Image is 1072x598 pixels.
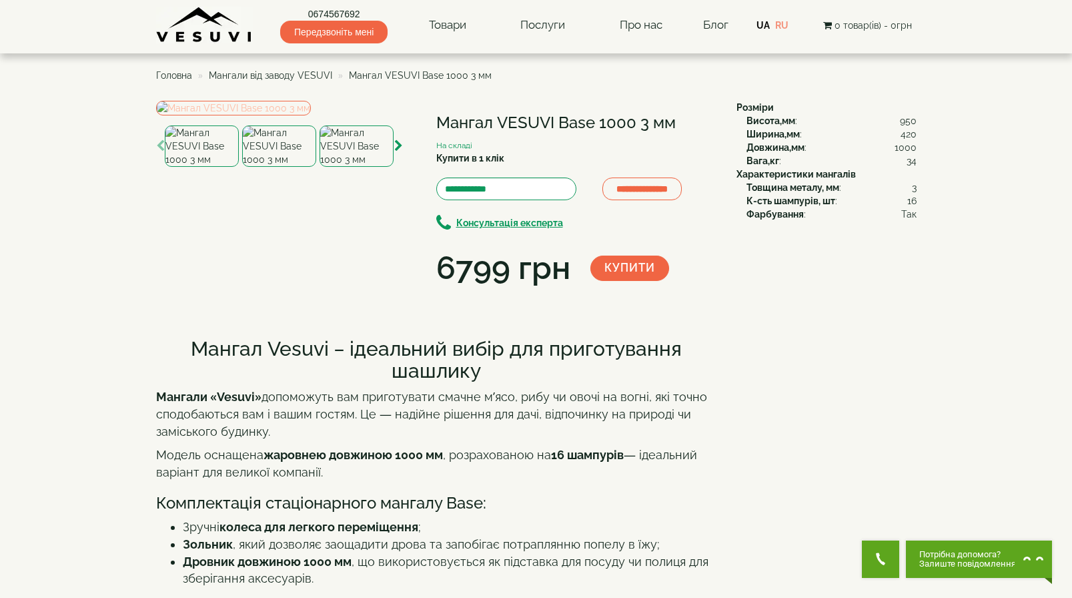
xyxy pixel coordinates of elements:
img: Мангал VESUVI Base 1000 3 мм [165,125,239,167]
button: Get Call button [862,541,899,578]
strong: Дровник довжиною 1000 мм [183,555,352,569]
span: 34 [907,154,917,168]
button: 0 товар(ів) - 0грн [819,18,916,33]
b: Вага,кг [746,156,779,166]
span: Так [901,208,917,221]
b: Розміри [736,102,774,113]
span: 0 товар(ів) - 0грн [835,20,912,31]
button: Купити [590,256,669,281]
a: 0674567692 [280,7,388,21]
strong: Мангали «Vesuvi» [156,390,261,404]
li: , який дозволяє заощадити дрова та запобігає потраплянню попелу в їжу; [183,536,716,553]
span: Потрібна допомога? [919,550,1016,559]
div: : [746,127,917,141]
b: Характеристики мангалів [736,169,856,180]
img: Мангал VESUVI Base 1000 3 мм [156,101,311,115]
b: Консультація експерта [456,218,563,228]
label: Купити в 1 клік [436,152,504,165]
span: Мангал VESUVI Base 1000 3 мм [349,70,492,81]
span: Залиште повідомлення [919,559,1016,569]
strong: жаровнею довжиною 1000 мм [263,448,443,462]
span: 950 [900,114,917,127]
a: RU [775,20,788,31]
a: Мангали від заводу VESUVI [209,70,332,81]
strong: колеса для легкого переміщення [219,520,418,534]
span: 16 [907,194,917,208]
img: Мангал VESUVI Base 1000 3 мм [320,125,394,167]
img: Завод VESUVI [156,7,253,43]
b: Фарбування [746,209,804,220]
strong: Зольник [183,537,233,551]
div: : [746,194,917,208]
b: Ширина,мм [746,129,800,139]
span: Передзвоніть мені [280,21,388,43]
b: Висота,мм [746,115,795,126]
div: : [746,154,917,168]
h2: Мангал Vesuvi – ідеальний вибір для приготування шашлику [156,338,716,382]
div: 6799 грн [436,246,570,291]
small: На складі [436,141,472,150]
li: , що використовується як підставка для посуду чи полиця для зберігання аксесуарів. [183,553,716,587]
a: Блог [703,18,728,31]
b: К-сть шампурів, шт [746,196,835,206]
h1: Мангал VESUVI Base 1000 3 мм [436,114,716,131]
div: : [746,114,917,127]
div: : [746,208,917,221]
li: Зручні ; [183,519,716,536]
b: Товщина металу, мм [746,182,839,193]
a: Головна [156,70,192,81]
button: Chat button [906,541,1052,578]
b: Довжина,мм [746,142,805,153]
span: 3 [912,181,917,194]
p: Модель оснащена , розрахованою на — ідеальний варіант для великої компанії. [156,446,716,481]
h3: Комплектація стаціонарного мангалу Base: [156,495,716,512]
a: Послуги [507,10,578,41]
img: Мангал VESUVI Base 1000 3 мм [242,125,316,167]
span: 1000 [895,141,917,154]
div: : [746,181,917,194]
strong: 16 шампурів [551,448,624,462]
a: UA [756,20,770,31]
span: 420 [901,127,917,141]
a: Про нас [606,10,676,41]
a: Товари [416,10,480,41]
div: : [746,141,917,154]
p: допоможуть вам приготувати смачне м’ясо, рибу чи овочі на вогні, які точно сподобаються вам і ваш... [156,388,716,440]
